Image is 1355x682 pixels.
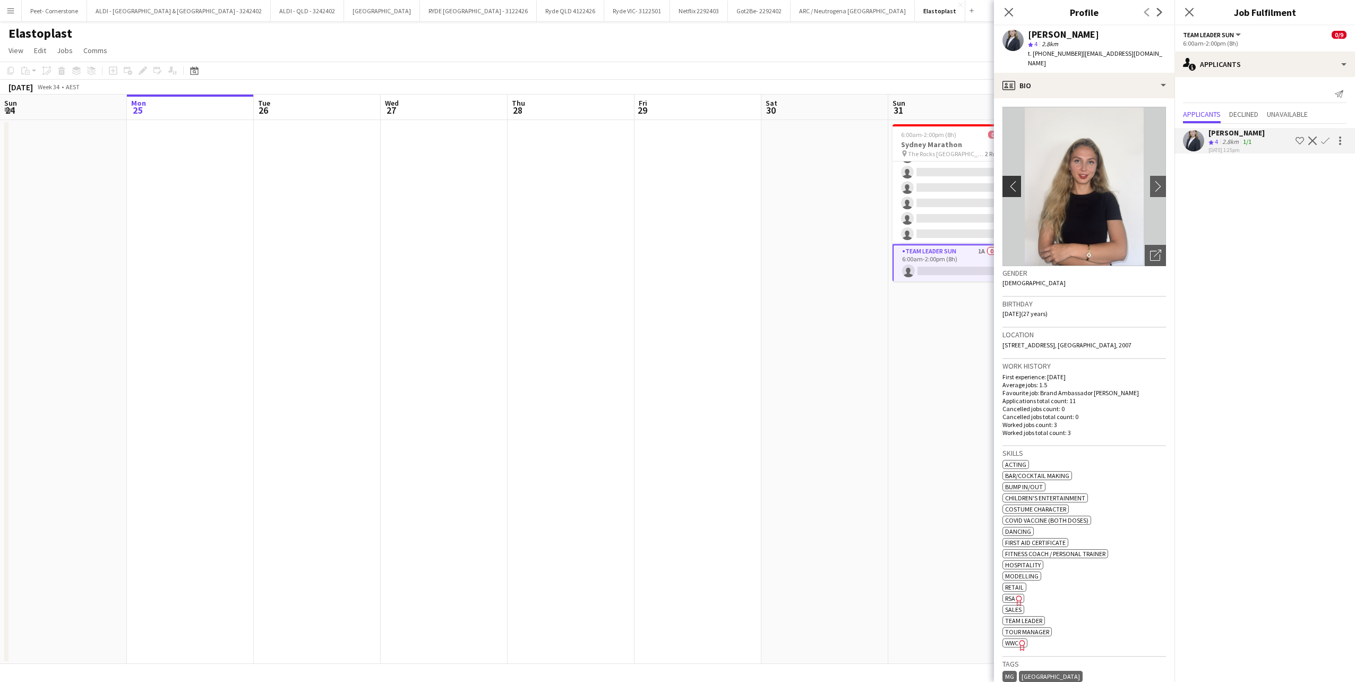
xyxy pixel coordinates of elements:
[1215,138,1218,146] span: 4
[1002,397,1166,405] p: Applications total count: 11
[1019,671,1083,682] div: [GEOGRAPHIC_DATA]
[908,150,985,158] span: The Rocks [GEOGRAPHIC_DATA]
[1005,539,1066,547] span: First Aid Certificate
[1183,110,1221,118] span: Applicants
[385,98,399,108] span: Wed
[1267,110,1308,118] span: Unavailable
[1002,448,1166,458] h3: Skills
[791,1,915,21] button: ARC / Neutrogena [GEOGRAPHIC_DATA]
[1005,494,1085,502] span: Children's Entertainment
[83,46,107,55] span: Comms
[1002,381,1166,389] p: Average jobs: 1.5
[1183,39,1347,47] div: 6:00am-2:00pm (8h)
[1002,421,1166,429] p: Worked jobs count: 3
[66,83,80,91] div: AEST
[1002,330,1166,339] h3: Location
[510,104,525,116] span: 28
[34,46,46,55] span: Edit
[53,44,77,57] a: Jobs
[1005,483,1043,491] span: Bump In/Out
[893,140,1011,149] h3: Sydney Marathon
[1332,31,1347,39] span: 0/9
[1005,583,1024,591] span: Retail
[258,98,270,108] span: Tue
[728,1,791,21] button: Got2Be- 2292402
[1145,245,1166,266] div: Open photos pop-in
[1040,40,1060,48] span: 2.8km
[1174,52,1355,77] div: Applicants
[1028,49,1083,57] span: t. [PHONE_NUMBER]
[1220,138,1241,147] div: 2.8km
[1243,138,1251,146] app-skills-label: 1/1
[1002,268,1166,278] h3: Gender
[994,73,1174,98] div: Bio
[1005,594,1015,602] span: RSA
[131,98,146,108] span: Mon
[383,104,399,116] span: 27
[1183,31,1234,39] span: Team Leader Sun
[1005,628,1049,636] span: Tour Manager
[764,104,777,116] span: 30
[1002,310,1048,318] span: [DATE] (27 years)
[1005,606,1022,613] span: Sales
[1002,413,1166,421] p: Cancelled jobs total count: 0
[79,44,112,57] a: Comms
[8,25,72,41] h1: Elastoplast
[57,46,73,55] span: Jobs
[1174,5,1355,19] h3: Job Fulfilment
[4,98,17,108] span: Sun
[604,1,670,21] button: Ryde VIC- 3122501
[1005,516,1088,524] span: Covid Vaccine (Both Doses)
[1005,505,1066,513] span: Costume Character
[1005,461,1026,468] span: Acting
[30,44,50,57] a: Edit
[1002,659,1166,669] h3: Tags
[893,244,1011,283] app-card-role: Team Leader Sun1A0/16:00am-2:00pm (8h)
[637,104,647,116] span: 29
[1034,40,1037,48] span: 4
[891,104,905,116] span: 31
[8,82,33,92] div: [DATE]
[1002,279,1066,287] span: [DEMOGRAPHIC_DATA]
[1002,341,1131,349] span: [STREET_ADDRESS], [GEOGRAPHIC_DATA], 2007
[1183,31,1242,39] button: Team Leader Sun
[670,1,728,21] button: Netflix 2292403
[1208,147,1265,154] div: [DATE] 1:25pm
[1028,49,1162,67] span: | [EMAIL_ADDRESS][DOMAIN_NAME]
[893,124,1011,282] app-job-card: 6:00am-2:00pm (8h)0/9Sydney Marathon The Rocks [GEOGRAPHIC_DATA]2 Roles Team Leader Sun1A0/16:00a...
[8,46,23,55] span: View
[893,98,905,108] span: Sun
[1002,373,1166,381] p: First experience: [DATE]
[130,104,146,116] span: 25
[901,131,956,139] span: 6:00am-2:00pm (8h)
[1028,30,1099,39] div: [PERSON_NAME]
[1002,299,1166,309] h3: Birthday
[988,131,1003,139] span: 0/9
[87,1,271,21] button: ALDI - [GEOGRAPHIC_DATA] & [GEOGRAPHIC_DATA] - 3242402
[1005,572,1039,580] span: Modelling
[4,44,28,57] a: View
[22,1,87,21] button: Peet- Cornerstone
[1002,361,1166,371] h3: Work history
[35,83,62,91] span: Week 34
[420,1,537,21] button: RYDE [GEOGRAPHIC_DATA] - 3122426
[1002,107,1166,266] img: Crew avatar or photo
[1208,128,1265,138] div: [PERSON_NAME]
[344,1,420,21] button: [GEOGRAPHIC_DATA]
[1005,617,1042,625] span: Team Leader
[1229,110,1258,118] span: Declined
[1002,671,1017,682] div: MG
[1005,550,1105,558] span: Fitness Coach / Personal Trainer
[537,1,604,21] button: Ryde QLD 4122426
[994,5,1174,19] h3: Profile
[1005,561,1041,569] span: Hospitality
[271,1,344,21] button: ALDI - QLD - 3242402
[256,104,270,116] span: 26
[1002,429,1166,437] p: Worked jobs total count: 3
[1002,405,1166,413] p: Cancelled jobs count: 0
[915,1,965,21] button: Elastoplast
[1005,472,1069,480] span: Bar/Cocktail Making
[766,98,777,108] span: Sat
[512,98,525,108] span: Thu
